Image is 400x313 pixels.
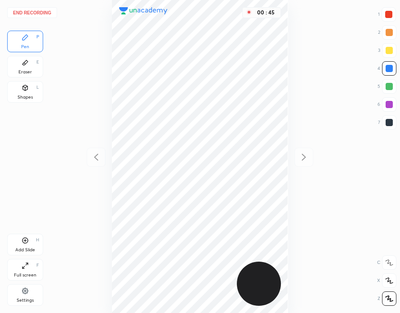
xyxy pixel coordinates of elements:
[18,95,33,100] div: Shapes
[36,85,39,90] div: L
[15,248,35,252] div: Add Slide
[378,43,396,58] div: 3
[7,7,57,18] button: End recording
[378,25,396,40] div: 2
[378,291,396,306] div: Z
[36,238,39,242] div: H
[378,97,396,112] div: 6
[21,45,29,49] div: Pen
[17,298,34,303] div: Settings
[36,35,39,39] div: P
[119,7,168,14] img: logo.38c385cc.svg
[14,273,36,277] div: Full screen
[378,115,396,130] div: 7
[255,9,277,16] div: 00 : 45
[377,273,396,288] div: X
[36,263,39,268] div: F
[18,70,32,74] div: Eraser
[36,60,39,64] div: E
[378,7,396,22] div: 1
[377,255,396,270] div: C
[378,61,396,76] div: 4
[378,79,396,94] div: 5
